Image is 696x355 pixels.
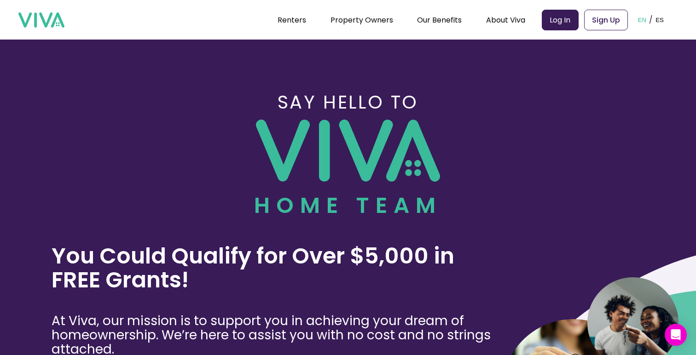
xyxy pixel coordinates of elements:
[256,120,440,182] img: Viva logo
[486,8,525,31] div: About Viva
[417,8,462,31] div: Our Benefits
[584,10,628,30] a: Sign Up
[278,88,418,116] h3: SAY HELLO TO
[254,189,442,222] h3: HOME TEAM
[653,6,667,34] button: ES
[649,13,653,27] p: /
[331,15,393,25] a: Property Owners
[665,324,687,346] div: Open Intercom Messenger
[542,10,579,30] a: Log In
[278,15,306,25] a: Renters
[18,12,64,28] img: viva
[52,244,491,292] h3: You Could Qualify for Over $5,000 in FREE Grants!
[635,6,650,34] button: EN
